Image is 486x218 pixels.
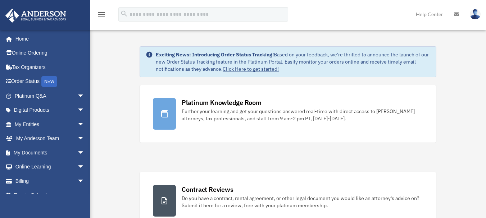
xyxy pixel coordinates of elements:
[182,108,423,122] div: Further your learning and get your questions answered real-time with direct access to [PERSON_NAM...
[5,188,95,203] a: Events Calendar
[5,145,95,160] a: My Documentsarrow_drop_down
[77,89,92,103] span: arrow_drop_down
[5,89,95,103] a: Platinum Q&Aarrow_drop_down
[182,98,262,107] div: Platinum Knowledge Room
[77,131,92,146] span: arrow_drop_down
[470,9,481,19] img: User Pic
[156,51,274,58] strong: Exciting News: Introducing Order Status Tracking!
[3,9,68,23] img: Anderson Advisors Platinum Portal
[182,195,423,209] div: Do you have a contract, rental agreement, or other legal document you would like an attorney's ad...
[5,131,95,146] a: My Anderson Teamarrow_drop_down
[156,51,430,73] div: Based on your feedback, we're thrilled to announce the launch of our new Order Status Tracking fe...
[223,66,279,72] a: Click Here to get started!
[77,160,92,175] span: arrow_drop_down
[77,174,92,189] span: arrow_drop_down
[41,76,57,87] div: NEW
[77,103,92,118] span: arrow_drop_down
[5,32,92,46] a: Home
[5,160,95,174] a: Online Learningarrow_drop_down
[97,13,106,19] a: menu
[5,60,95,74] a: Tax Organizers
[140,85,436,143] a: Platinum Knowledge Room Further your learning and get your questions answered real-time with dire...
[5,117,95,131] a: My Entitiesarrow_drop_down
[182,185,233,194] div: Contract Reviews
[5,46,95,60] a: Online Ordering
[5,103,95,117] a: Digital Productsarrow_drop_down
[97,10,106,19] i: menu
[77,145,92,160] span: arrow_drop_down
[77,117,92,132] span: arrow_drop_down
[120,10,128,18] i: search
[5,74,95,89] a: Order StatusNEW
[5,174,95,188] a: Billingarrow_drop_down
